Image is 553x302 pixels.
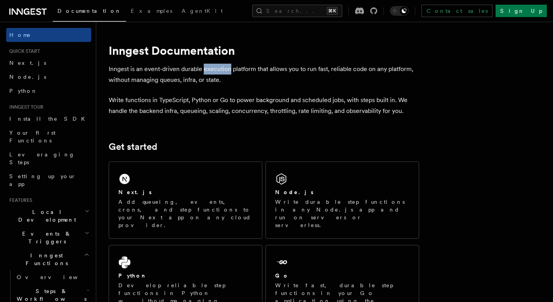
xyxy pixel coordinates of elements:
[6,28,91,42] a: Home
[109,43,419,57] h1: Inngest Documentation
[9,116,90,122] span: Install the SDK
[252,5,342,17] button: Search...⌘K
[6,227,91,248] button: Events & Triggers
[390,6,409,16] button: Toggle dark mode
[6,169,91,191] a: Setting up your app
[118,198,253,229] p: Add queueing, events, crons, and step functions to your Next app on any cloud provider.
[9,74,46,80] span: Node.js
[421,5,492,17] a: Contact sales
[6,104,43,110] span: Inngest tour
[177,2,227,21] a: AgentKit
[57,8,121,14] span: Documentation
[6,84,91,98] a: Python
[6,56,91,70] a: Next.js
[53,2,126,22] a: Documentation
[131,8,172,14] span: Examples
[126,2,177,21] a: Examples
[109,64,419,85] p: Inngest is an event-driven durable execution platform that allows you to run fast, reliable code ...
[6,230,85,245] span: Events & Triggers
[9,173,76,187] span: Setting up your app
[109,95,419,116] p: Write functions in TypeScript, Python or Go to power background and scheduled jobs, with steps bu...
[109,141,157,152] a: Get started
[118,188,152,196] h2: Next.js
[6,205,91,227] button: Local Development
[6,197,32,203] span: Features
[327,7,338,15] kbd: ⌘K
[9,60,46,66] span: Next.js
[9,31,31,39] span: Home
[6,252,84,267] span: Inngest Functions
[275,272,289,279] h2: Go
[496,5,547,17] a: Sign Up
[118,272,147,279] h2: Python
[17,274,97,280] span: Overview
[182,8,223,14] span: AgentKit
[14,270,91,284] a: Overview
[265,161,419,239] a: Node.jsWrite durable step functions in any Node.js app and run on servers or serverless.
[275,198,409,229] p: Write durable step functions in any Node.js app and run on servers or serverless.
[6,126,91,148] a: Your first Functions
[9,151,75,165] span: Leveraging Steps
[9,130,55,144] span: Your first Functions
[109,161,262,239] a: Next.jsAdd queueing, events, crons, and step functions to your Next app on any cloud provider.
[275,188,314,196] h2: Node.js
[6,112,91,126] a: Install the SDK
[6,248,91,270] button: Inngest Functions
[6,48,40,54] span: Quick start
[6,208,85,224] span: Local Development
[6,70,91,84] a: Node.js
[6,148,91,169] a: Leveraging Steps
[9,88,38,94] span: Python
